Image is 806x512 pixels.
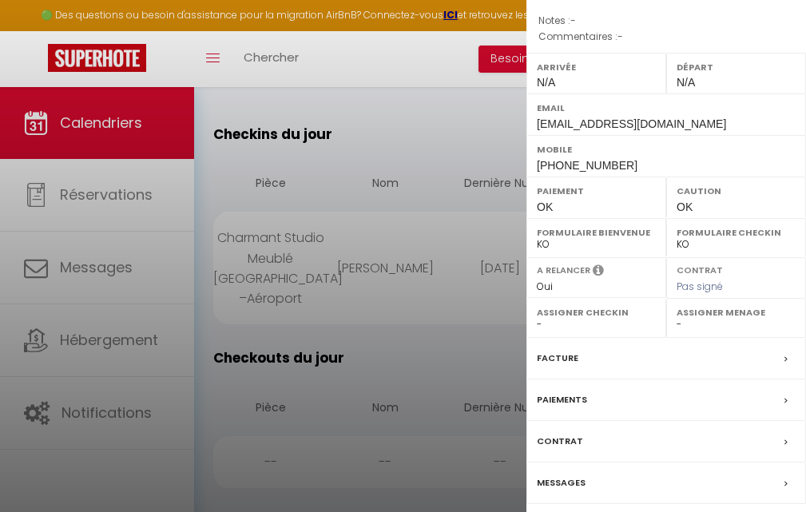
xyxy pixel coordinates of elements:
label: Contrat [677,264,723,274]
label: Email [537,100,796,116]
i: Sélectionner OUI si vous souhaiter envoyer les séquences de messages post-checkout [593,264,604,281]
span: Pas signé [677,280,723,293]
span: [EMAIL_ADDRESS][DOMAIN_NAME] [537,117,726,130]
label: Caution [677,183,796,199]
span: N/A [677,76,695,89]
span: [PHONE_NUMBER] [537,159,637,172]
p: Notes : [538,13,794,29]
label: Paiements [537,391,587,408]
p: Commentaires : [538,29,794,45]
label: Messages [537,474,586,491]
label: Assigner Checkin [537,304,656,320]
label: Formulaire Checkin [677,224,796,240]
label: Facture [537,350,578,367]
label: Paiement [537,183,656,199]
label: Départ [677,59,796,75]
label: Mobile [537,141,796,157]
label: A relancer [537,264,590,277]
span: OK [677,200,693,213]
span: OK [537,200,553,213]
span: N/A [537,76,555,89]
label: Contrat [537,433,583,450]
span: - [570,14,576,27]
button: Ouvrir le widget de chat LiveChat [13,6,61,54]
label: Assigner Menage [677,304,796,320]
label: Formulaire Bienvenue [537,224,656,240]
label: Arrivée [537,59,656,75]
span: - [617,30,623,43]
